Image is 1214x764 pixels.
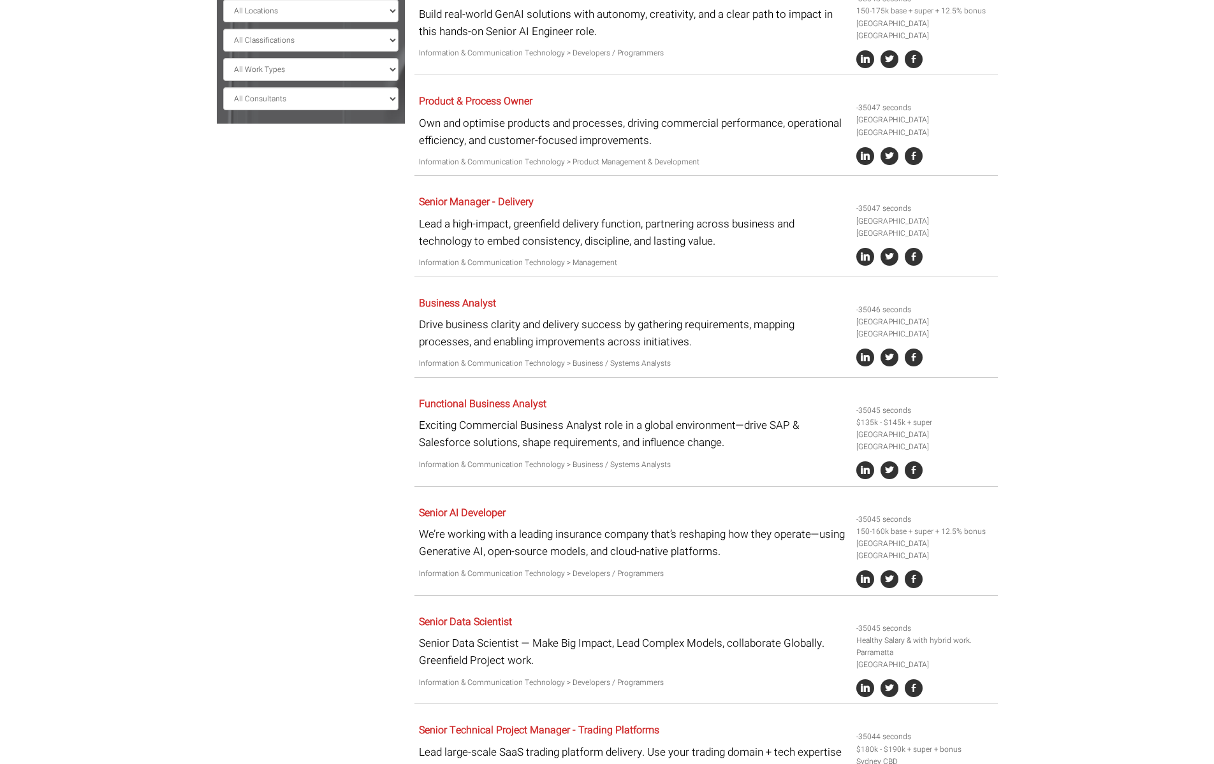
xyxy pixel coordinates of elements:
li: [GEOGRAPHIC_DATA] [GEOGRAPHIC_DATA] [856,316,993,340]
p: Information & Communication Technology > Product Management & Development [419,156,847,168]
p: Information & Communication Technology > Business / Systems Analysts [419,357,847,370]
p: Information & Communication Technology > Developers / Programmers [419,677,847,689]
li: $180k - $190k + super + bonus [856,744,993,756]
li: [GEOGRAPHIC_DATA] [GEOGRAPHIC_DATA] [856,215,993,240]
a: Senior AI Developer [419,505,506,521]
p: Information & Communication Technology > Developers / Programmers [419,568,847,580]
li: -35047 seconds [856,203,993,215]
li: -35047 seconds [856,102,993,114]
li: Healthy Salary & with hybrid work. [856,635,993,647]
li: Parramatta [GEOGRAPHIC_DATA] [856,647,993,671]
li: -35045 seconds [856,514,993,526]
p: Information & Communication Technology > Business / Systems Analysts [419,459,847,471]
li: 150-160k base + super + 12.5% bonus [856,526,993,538]
a: Senior Manager - Delivery [419,194,534,210]
li: [GEOGRAPHIC_DATA] [GEOGRAPHIC_DATA] [856,18,993,42]
p: Senior Data Scientist — Make Big Impact, Lead Complex Models, collaborate Globally. Greenfield Pr... [419,635,847,669]
li: [GEOGRAPHIC_DATA] [GEOGRAPHIC_DATA] [856,114,993,138]
li: -35044 seconds [856,731,993,743]
li: [GEOGRAPHIC_DATA] [GEOGRAPHIC_DATA] [856,538,993,562]
li: -35046 seconds [856,304,993,316]
a: Product & Process Owner [419,94,532,109]
a: Senior Data Scientist [419,614,512,630]
a: Functional Business Analyst [419,396,546,412]
p: Information & Communication Technology > Developers / Programmers [419,47,847,59]
p: Information & Communication Technology > Management [419,257,847,269]
li: 150-175k base + super + 12.5% bonus [856,5,993,17]
li: [GEOGRAPHIC_DATA] [GEOGRAPHIC_DATA] [856,429,993,453]
p: Own and optimise products and processes, driving commercial performance, operational efficiency, ... [419,115,847,149]
a: Business Analyst [419,296,496,311]
p: Build real-world GenAI solutions with autonomy, creativity, and a clear path to impact in this ha... [419,6,847,40]
a: Senior Technical Project Manager - Trading Platforms [419,723,659,738]
li: -35045 seconds [856,405,993,417]
li: $135k - $145k + super [856,417,993,429]
p: Exciting Commercial Business Analyst role in a global environment—drive SAP & Salesforce solution... [419,417,847,451]
p: Lead a high-impact, greenfield delivery function, partnering across business and technology to em... [419,215,847,250]
p: Drive business clarity and delivery success by gathering requirements, mapping processes, and ena... [419,316,847,350]
li: -35045 seconds [856,623,993,635]
p: We’re working with a leading insurance company that’s reshaping how they operate—using Generative... [419,526,847,560]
